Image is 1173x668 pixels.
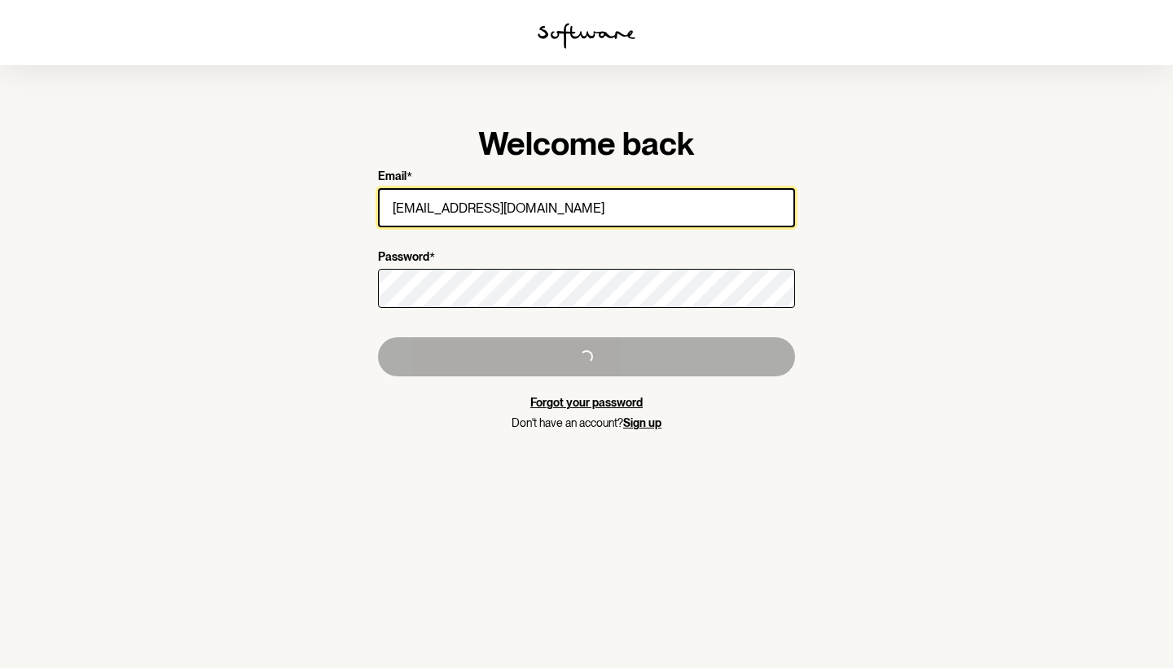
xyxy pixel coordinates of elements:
[623,416,661,429] a: Sign up
[378,124,795,163] h1: Welcome back
[538,23,635,49] img: software logo
[530,396,643,409] a: Forgot your password
[378,250,429,266] p: Password
[378,416,795,430] p: Don't have an account?
[378,169,406,185] p: Email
